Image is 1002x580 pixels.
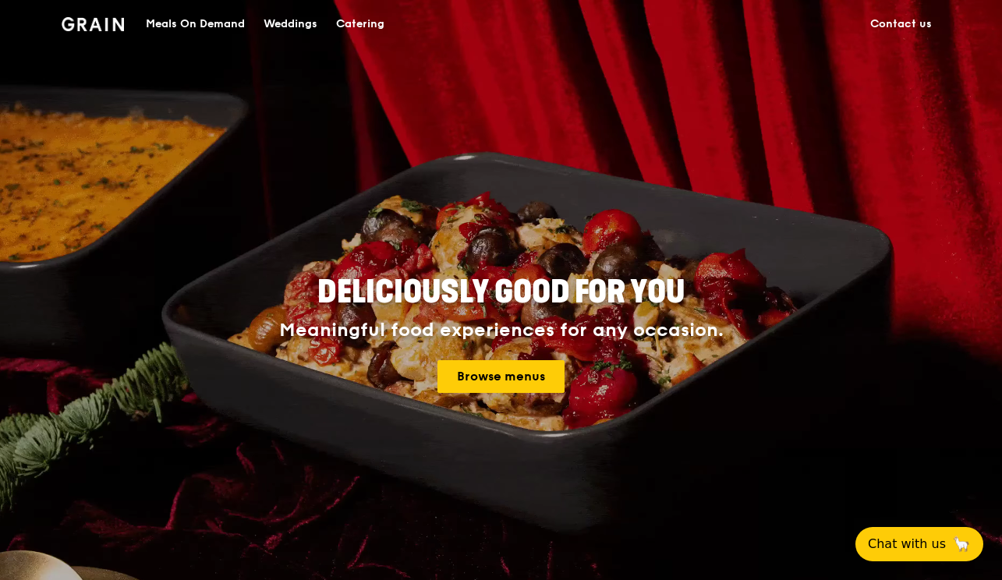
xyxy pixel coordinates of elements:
[264,1,317,48] div: Weddings
[317,274,685,311] span: Deliciously good for you
[855,527,983,561] button: Chat with us🦙
[336,1,384,48] div: Catering
[868,535,946,553] span: Chat with us
[221,320,782,341] div: Meaningful food experiences for any occasion.
[327,1,394,48] a: Catering
[62,17,125,31] img: Grain
[146,1,245,48] div: Meals On Demand
[861,1,941,48] a: Contact us
[952,535,971,553] span: 🦙
[437,360,565,393] a: Browse menus
[254,1,327,48] a: Weddings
